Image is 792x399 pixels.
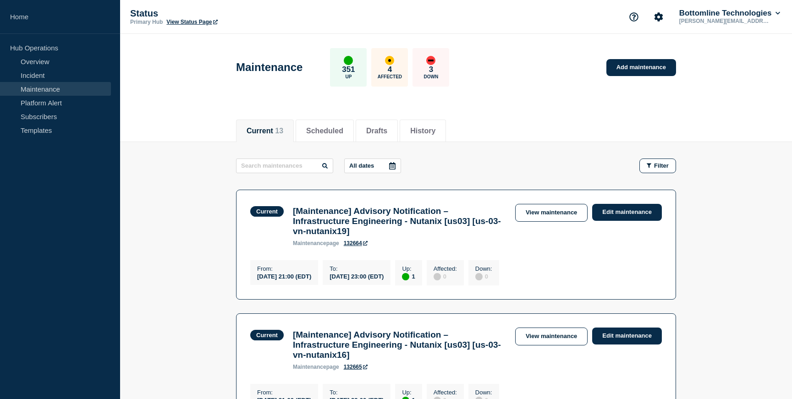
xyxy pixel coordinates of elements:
[293,206,506,236] h3: [Maintenance] Advisory Notification – Infrastructure Engineering - Nutanix [us03] [us-03-vn-nutan...
[410,127,435,135] button: History
[677,18,773,24] p: [PERSON_NAME][EMAIL_ADDRESS][PERSON_NAME][DOMAIN_NAME]
[378,74,402,79] p: Affected
[349,162,374,169] p: All dates
[475,273,483,280] div: disabled
[402,265,415,272] p: Up :
[330,272,384,280] div: [DATE] 23:00 (EDT)
[293,330,506,360] h3: [Maintenance] Advisory Notification – Infrastructure Engineering - Nutanix [us03] [us-03-vn-nutan...
[429,65,433,74] p: 3
[624,7,643,27] button: Support
[236,61,302,74] h1: Maintenance
[592,204,662,221] a: Edit maintenance
[257,272,311,280] div: [DATE] 21:00 (EDT)
[130,19,163,25] p: Primary Hub
[434,265,457,272] p: Affected :
[515,204,588,222] a: View maintenance
[649,7,668,27] button: Account settings
[293,364,326,370] span: maintenance
[677,9,782,18] button: Bottomline Technologies
[130,8,313,19] p: Status
[402,272,415,280] div: 1
[654,162,669,169] span: Filter
[366,127,387,135] button: Drafts
[639,159,676,173] button: Filter
[344,159,401,173] button: All dates
[388,65,392,74] p: 4
[293,240,326,246] span: maintenance
[293,364,339,370] p: page
[385,56,394,65] div: affected
[515,328,588,345] a: View maintenance
[342,65,355,74] p: 351
[475,265,492,272] p: Down :
[256,332,278,339] div: Current
[344,56,353,65] div: up
[275,127,283,135] span: 13
[402,389,415,396] p: Up :
[306,127,343,135] button: Scheduled
[426,56,435,65] div: down
[293,240,339,246] p: page
[434,273,441,280] div: disabled
[424,74,439,79] p: Down
[434,272,457,280] div: 0
[256,208,278,215] div: Current
[344,364,368,370] a: 132665
[330,389,384,396] p: To :
[166,19,217,25] a: View Status Page
[236,159,333,173] input: Search maintenances
[257,389,311,396] p: From :
[475,389,492,396] p: Down :
[592,328,662,344] a: Edit maintenance
[330,265,384,272] p: To :
[606,59,676,76] a: Add maintenance
[475,272,492,280] div: 0
[344,240,368,246] a: 132664
[257,265,311,272] p: From :
[434,389,457,396] p: Affected :
[247,127,283,135] button: Current 13
[345,74,352,79] p: Up
[402,273,409,280] div: up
